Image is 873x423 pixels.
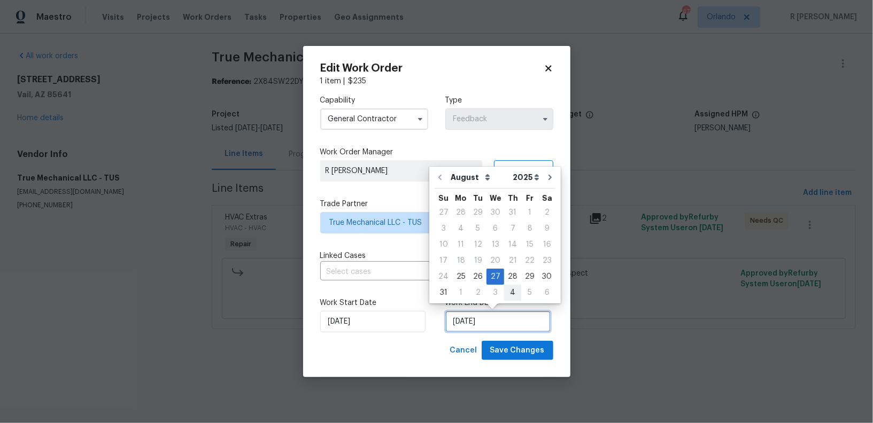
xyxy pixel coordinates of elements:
[504,285,521,300] div: 4
[452,205,469,221] div: Mon Jul 28 2025
[538,237,555,252] div: 16
[504,237,521,252] div: 14
[486,237,504,253] div: Wed Aug 13 2025
[521,285,538,300] div: 5
[538,205,555,220] div: 2
[320,147,553,158] label: Work Order Manager
[435,269,452,285] div: Sun Aug 24 2025
[320,311,426,332] input: M/D/YYYY
[432,167,448,188] button: Go to previous month
[448,169,510,185] select: Month
[504,269,521,284] div: 28
[538,221,555,236] div: 9
[521,253,538,269] div: Fri Aug 22 2025
[490,344,545,357] span: Save Changes
[521,253,538,268] div: 22
[469,205,486,221] div: Tue Jul 29 2025
[486,205,504,221] div: Wed Jul 30 2025
[469,269,486,284] div: 26
[445,108,553,130] input: Select...
[452,253,469,269] div: Mon Aug 18 2025
[521,205,538,221] div: Fri Aug 01 2025
[486,221,504,237] div: Wed Aug 06 2025
[469,205,486,220] div: 29
[320,95,428,106] label: Capability
[435,285,452,301] div: Sun Aug 31 2025
[469,269,486,285] div: Tue Aug 26 2025
[526,194,534,202] abbr: Friday
[452,237,469,253] div: Mon Aug 11 2025
[452,221,469,237] div: Mon Aug 04 2025
[504,221,521,237] div: Thu Aug 07 2025
[435,221,452,237] div: Sun Aug 03 2025
[469,221,486,237] div: Tue Aug 05 2025
[349,77,367,85] span: $ 235
[469,253,486,268] div: 19
[414,113,427,126] button: Show options
[446,341,482,361] button: Cancel
[486,253,504,268] div: 20
[320,250,366,261] span: Linked Cases
[486,221,504,236] div: 6
[435,253,452,268] div: 17
[469,221,486,236] div: 5
[486,269,504,285] div: Wed Aug 27 2025
[445,311,551,332] input: M/D/YYYY
[445,95,553,106] label: Type
[486,269,504,284] div: 27
[486,285,504,300] div: 3
[469,253,486,269] div: Tue Aug 19 2025
[452,237,469,252] div: 11
[469,285,486,300] div: 2
[320,264,523,280] input: Select cases
[326,166,477,176] span: R [PERSON_NAME]
[521,221,538,237] div: Fri Aug 08 2025
[508,194,518,202] abbr: Thursday
[504,269,521,285] div: Thu Aug 28 2025
[486,253,504,269] div: Wed Aug 20 2025
[521,237,538,252] div: 15
[538,237,555,253] div: Sat Aug 16 2025
[482,341,553,361] button: Save Changes
[435,205,452,220] div: 27
[521,285,538,301] div: Fri Sep 05 2025
[452,285,469,301] div: Mon Sep 01 2025
[435,237,452,253] div: Sun Aug 10 2025
[469,237,486,253] div: Tue Aug 12 2025
[504,285,521,301] div: Thu Sep 04 2025
[455,194,467,202] abbr: Monday
[538,205,555,221] div: Sat Aug 02 2025
[504,221,521,236] div: 7
[521,269,538,284] div: 29
[486,205,504,220] div: 30
[320,199,553,209] label: Trade Partner
[521,269,538,285] div: Fri Aug 29 2025
[510,169,542,185] select: Year
[473,194,483,202] abbr: Tuesday
[538,285,555,300] div: 6
[503,166,529,176] span: Assign
[504,253,521,268] div: 21
[452,285,469,300] div: 1
[320,63,544,74] h2: Edit Work Order
[538,253,555,269] div: Sat Aug 23 2025
[435,269,452,284] div: 24
[539,113,552,126] button: Show options
[320,108,428,130] input: Select...
[435,237,452,252] div: 10
[521,237,538,253] div: Fri Aug 15 2025
[435,221,452,236] div: 3
[435,253,452,269] div: Sun Aug 17 2025
[542,194,552,202] abbr: Saturday
[542,167,558,188] button: Go to next month
[435,205,452,221] div: Sun Jul 27 2025
[504,237,521,253] div: Thu Aug 14 2025
[438,194,449,202] abbr: Sunday
[329,217,529,228] span: True Mechanical LLC - TUS
[504,205,521,221] div: Thu Jul 31 2025
[486,285,504,301] div: Wed Sep 03 2025
[521,205,538,220] div: 1
[452,205,469,220] div: 28
[435,285,452,300] div: 31
[469,237,486,252] div: 12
